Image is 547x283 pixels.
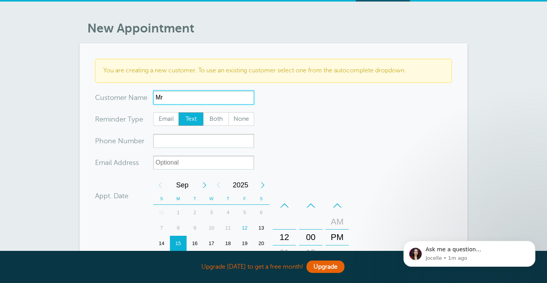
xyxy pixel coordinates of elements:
[108,137,128,144] span: ne Nu
[220,193,236,205] th: T
[203,220,220,236] div: 10
[153,205,170,220] div: 31
[170,205,187,220] div: 1
[187,205,203,220] div: Tuesday, September 2
[301,245,320,261] div: 15
[220,236,236,251] div: Thursday, September 18
[236,220,253,236] div: Today, Friday, September 12
[95,94,107,101] span: Cus
[253,205,270,220] div: 6
[220,205,236,220] div: 4
[187,205,203,220] div: 2
[170,220,187,236] div: Monday, September 8
[153,205,170,220] div: Sunday, August 31
[203,236,220,251] div: 17
[236,220,253,236] div: 12
[220,205,236,220] div: Thursday, September 4
[306,261,344,273] a: Upgrade
[87,21,467,36] h1: New Appointment
[236,205,253,220] div: 5
[253,236,270,251] div: Saturday, September 20
[107,94,134,101] span: tomer N
[95,134,153,148] div: mber
[153,220,170,236] div: 7
[220,220,236,236] div: 11
[253,220,270,236] div: 13
[103,67,444,74] p: You are creating a new customer. To use an existing customer select one from the autocomplete dro...
[203,112,229,126] label: Both
[220,220,236,236] div: Thursday, September 11
[275,245,294,261] div: 01
[253,220,270,236] div: Saturday, September 13
[203,236,220,251] div: Wednesday, September 17
[253,205,270,220] div: Saturday, September 6
[153,236,170,251] div: Sunday, September 14
[95,192,128,199] label: Appt. Date
[228,112,254,126] label: None
[225,177,256,193] span: 2025
[203,193,220,205] th: W
[253,236,270,251] div: 20
[170,205,187,220] div: Monday, September 1
[153,112,179,126] label: Email
[187,193,203,205] th: T
[178,112,204,126] label: Text
[236,236,253,251] div: Friday, September 19
[197,177,211,193] div: Next Month
[153,193,170,205] th: S
[187,236,203,251] div: Tuesday, September 16
[275,230,294,245] div: 12
[328,214,346,230] div: AM
[153,156,254,170] input: Optional
[203,205,220,220] div: Wednesday, September 3
[204,113,228,126] span: Both
[211,177,225,193] div: Previous Year
[179,113,204,126] span: Text
[236,236,253,251] div: 19
[167,177,197,193] span: September
[154,113,178,126] span: Email
[187,220,203,236] div: Tuesday, September 9
[170,236,187,251] div: 15
[220,236,236,251] div: 18
[95,156,153,170] div: ress
[153,177,167,193] div: Previous Month
[236,193,253,205] th: F
[236,205,253,220] div: Friday, September 5
[170,236,187,251] div: Monday, September 15
[301,230,320,245] div: 00
[273,198,296,277] div: Hours
[170,193,187,205] th: M
[229,113,254,126] span: None
[95,159,109,166] span: Ema
[153,236,170,251] div: 14
[95,137,108,144] span: Pho
[187,236,203,251] div: 16
[203,205,220,220] div: 3
[95,91,153,105] div: ame
[299,198,322,277] div: Minutes
[392,234,547,271] iframe: Intercom notifications message
[109,159,126,166] span: il Add
[203,220,220,236] div: Wednesday, September 10
[95,116,143,123] label: Reminder Type
[328,230,346,245] div: PM
[187,220,203,236] div: 9
[153,220,170,236] div: Sunday, September 7
[80,259,467,275] div: Upgrade [DATE] to get a free month!
[170,220,187,236] div: 8
[253,193,270,205] th: S
[256,177,270,193] div: Next Year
